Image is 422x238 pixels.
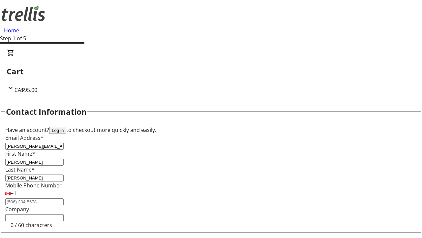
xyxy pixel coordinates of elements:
[6,106,87,118] h2: Contact Information
[11,221,52,229] tr-character-limit: 0 / 60 characters
[5,126,417,134] div: Have an account? to checkout more quickly and easily.
[5,134,44,141] label: Email Address*
[5,198,64,205] input: (506) 234-5678
[7,49,415,94] div: CartCA$95.00
[49,127,66,134] button: Log in
[5,182,62,189] label: Mobile Phone Number
[5,166,35,173] label: Last Name*
[7,65,415,77] h2: Cart
[5,206,29,213] label: Company
[5,150,35,157] label: First Name*
[15,86,37,94] span: CA$95.00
